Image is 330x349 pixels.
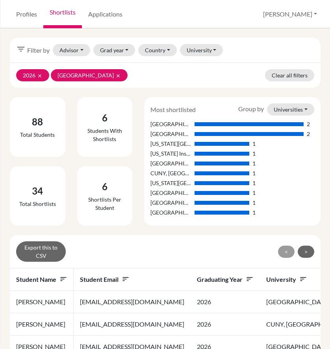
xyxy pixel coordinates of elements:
i: sort [246,275,254,283]
i: sort [122,275,130,283]
button: Grad year [93,44,135,56]
div: Group by [232,103,320,116]
div: Most shortlisted [145,105,202,114]
i: filter_list [16,44,26,54]
td: [PERSON_NAME] [10,291,74,313]
div: [GEOGRAPHIC_DATA] [150,120,191,128]
div: 6 [83,111,126,125]
td: [PERSON_NAME] [10,313,74,336]
div: 1 [252,208,256,217]
span: Student email [80,276,130,283]
button: > [298,246,314,258]
button: Export this to CSV [16,241,66,262]
span: Filter by [27,46,50,55]
td: [EMAIL_ADDRESS][DOMAIN_NAME] [74,313,191,336]
button: < [278,246,295,258]
div: 1 [252,140,256,148]
span: University [266,276,307,283]
div: 1 [252,149,256,158]
div: [US_STATE][GEOGRAPHIC_DATA] [150,140,191,148]
div: 1 [252,169,256,177]
div: 1 [252,189,256,197]
div: Total shortlists [19,200,56,208]
div: 1 [252,179,256,187]
div: 2 [307,120,310,128]
td: 2026 [191,291,260,313]
i: sort [59,275,67,283]
div: 34 [19,184,56,198]
div: 1 [252,198,256,207]
div: [GEOGRAPHIC_DATA] [150,208,191,217]
td: [EMAIL_ADDRESS][DOMAIN_NAME] [74,291,191,313]
button: [GEOGRAPHIC_DATA]clear [51,69,128,81]
div: 1 [252,159,256,167]
div: 6 [83,180,126,194]
span: Graduating year [197,276,254,283]
button: 2026clear [16,69,49,81]
div: [GEOGRAPHIC_DATA] [150,189,191,197]
span: Student name [16,276,67,283]
i: sort [299,275,307,283]
button: University [180,44,223,56]
td: 2026 [191,313,260,336]
div: Total students [20,130,55,139]
i: clear [37,73,43,79]
div: [GEOGRAPHIC_DATA] [150,198,191,207]
div: 88 [20,115,55,129]
div: [GEOGRAPHIC_DATA] [150,130,191,138]
div: [US_STATE][GEOGRAPHIC_DATA] [150,179,191,187]
i: clear [115,73,121,79]
a: Clear all filters [265,69,314,81]
div: [GEOGRAPHIC_DATA] [150,159,191,167]
button: Advisor [53,44,90,56]
button: Country [138,44,177,56]
div: Shortlists per student [83,195,126,212]
div: [US_STATE] Institute of the Arts [150,149,191,158]
div: CUNY, [GEOGRAPHIC_DATA] [150,169,191,177]
div: Students with shortlists [83,127,126,143]
button: Universities [267,103,314,116]
div: 2 [307,130,310,138]
button: [PERSON_NAME] [260,7,321,22]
